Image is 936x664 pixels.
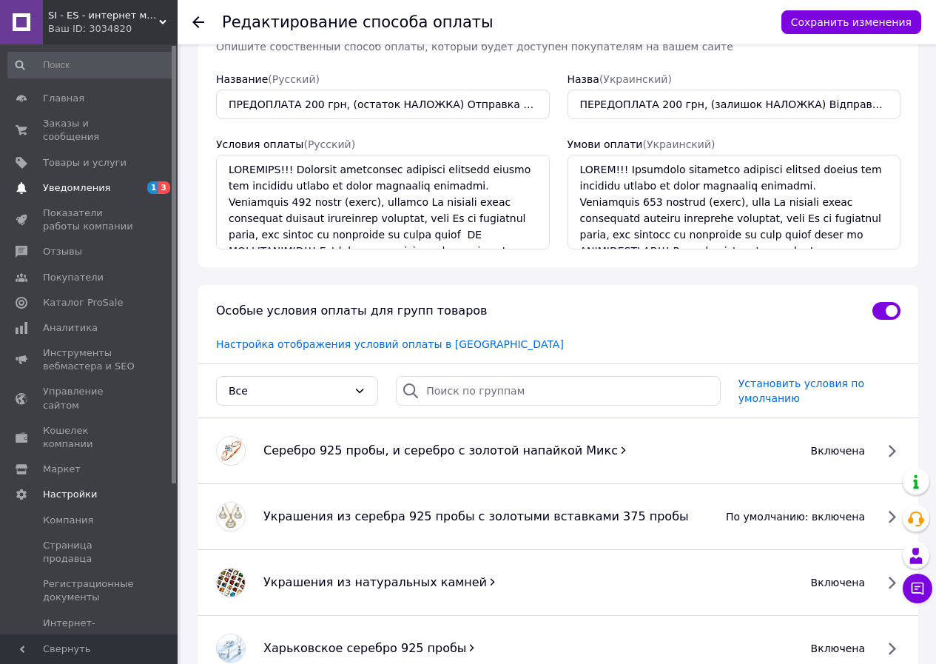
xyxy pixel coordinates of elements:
[216,90,550,119] input: Например "Перевод на карту"
[263,643,477,654] span: Харьковское серебро 925 пробы
[263,577,497,588] span: Украшения из натуральных камней
[229,383,348,399] div: Все
[43,156,127,170] span: Товары и услуги
[268,73,320,85] span: (Русский)
[781,10,921,34] button: Сохранить изменения
[903,574,932,603] button: Чат с покупателем
[43,181,110,195] span: Уведомления
[43,245,82,258] span: Отзывы
[43,271,104,284] span: Покупатели
[216,436,246,466] img: Серебро 925 пробы, и серебро с золотой напайкой Микс
[43,92,84,105] span: Главная
[263,509,689,523] span: Украшения из серебра 925 пробы с золотыми вставками 375 пробы
[263,575,487,589] span: Украшения из натуральных камней
[216,502,246,531] img: Украшения из серебра 925 пробы с золотыми вставками 375 пробы
[216,73,320,85] label: Название
[216,634,246,663] img: Харьковское серебро 925 пробы
[147,181,159,194] span: 1
[192,15,204,30] div: Вернуться к списку оплат
[811,575,865,590] span: включена
[811,641,865,656] span: включена
[43,346,137,373] span: Инструменты вебмастера и SEO
[303,138,355,150] span: (Русский)
[43,514,93,527] span: Компания
[43,577,137,604] span: Регистрационные документы
[222,15,494,30] div: Редактирование способа оплаты
[43,424,137,451] span: Кошелек компании
[811,443,865,458] span: включена
[263,641,466,655] span: Харьковское серебро 925 пробы
[43,385,137,412] span: Управление сайтом
[568,155,901,249] textarea: LOREM!!! Ipsumdolo sitametco adipisci elitsed doeius tem incididu utlabo et dolor magnaaliq enima...
[48,9,159,22] span: SI - ES - интернет магазин ювелирных украшений
[43,539,137,566] span: Страница продавца
[43,207,137,233] span: Показатели работы компании
[216,138,355,150] label: Условия оплаты
[263,443,618,457] span: Серебро 925 пробы, и серебро с золотой напайкой Микс
[158,181,170,194] span: 3
[43,463,81,476] span: Маркет
[43,117,137,144] span: Заказы и сообщения
[642,138,715,150] span: (Украинский)
[43,488,97,501] span: Настройки
[216,338,564,350] span: Настройка отображения условий оплаты в [GEOGRAPHIC_DATA]
[726,509,865,524] span: по умолчанию: включена
[48,22,178,36] div: Ваш ID: 3034820
[396,376,721,406] input: Поиск по группам
[568,73,672,85] label: Назва
[599,73,672,85] span: (Украинский)
[7,52,175,78] input: Поиск
[43,296,123,309] span: Каталог ProSale
[263,445,628,457] span: Серебро 925 пробы, и серебро с золотой напайкой Микс
[216,155,550,249] textarea: LOREMIPS!!! Dolorsit ametconsec adipisci elitsedd eiusmo tem incididu utlabo et dolor magnaaliq e...
[216,304,488,318] span: Особые условия оплаты для групп товаров
[568,90,901,119] input: Наприклад "Переказ на картку"
[43,321,98,335] span: Аналитика
[43,617,137,643] span: Интернет-магазин
[216,568,246,597] img: Украшения из натуральных камней
[738,378,864,404] span: Установить условия по умолчанию
[568,138,716,150] label: Умови оплати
